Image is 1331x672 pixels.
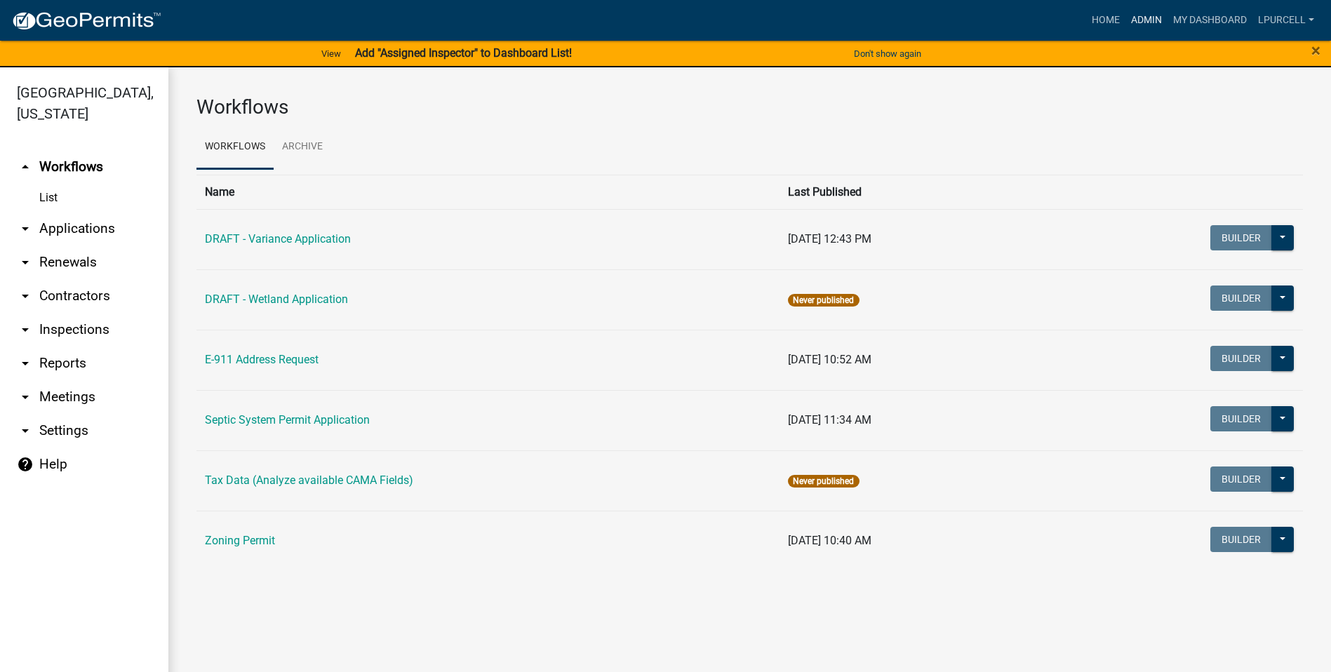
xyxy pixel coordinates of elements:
span: [DATE] 11:34 AM [788,413,871,426]
i: arrow_drop_down [17,288,34,304]
a: Archive [274,125,331,170]
span: [DATE] 12:43 PM [788,232,871,246]
span: Never published [788,294,859,307]
span: [DATE] 10:52 AM [788,353,871,366]
span: [DATE] 10:40 AM [788,534,871,547]
a: Admin [1125,7,1168,34]
strong: Add "Assigned Inspector" to Dashboard List! [355,46,572,60]
h3: Workflows [196,95,1303,119]
a: Septic System Permit Application [205,413,370,426]
a: DRAFT - Variance Application [205,232,351,246]
button: Builder [1210,466,1272,492]
a: Home [1086,7,1125,34]
a: Zoning Permit [205,534,275,547]
button: Builder [1210,225,1272,250]
a: DRAFT - Wetland Application [205,293,348,306]
button: Builder [1210,285,1272,311]
i: arrow_drop_down [17,355,34,372]
button: Builder [1210,406,1272,431]
i: arrow_drop_down [17,422,34,439]
span: Never published [788,475,859,488]
span: × [1311,41,1320,60]
i: arrow_drop_down [17,254,34,271]
i: arrow_drop_down [17,220,34,237]
button: Builder [1210,527,1272,552]
a: Workflows [196,125,274,170]
i: arrow_drop_up [17,159,34,175]
a: My Dashboard [1168,7,1252,34]
i: arrow_drop_down [17,389,34,405]
th: Name [196,175,780,209]
th: Last Published [780,175,1039,209]
a: View [316,42,347,65]
button: Close [1311,42,1320,59]
i: arrow_drop_down [17,321,34,338]
button: Don't show again [848,42,927,65]
i: help [17,456,34,473]
button: Builder [1210,346,1272,371]
a: Tax Data (Analyze available CAMA Fields) [205,473,413,487]
a: E-911 Address Request [205,353,319,366]
a: lpurcell [1252,7,1320,34]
